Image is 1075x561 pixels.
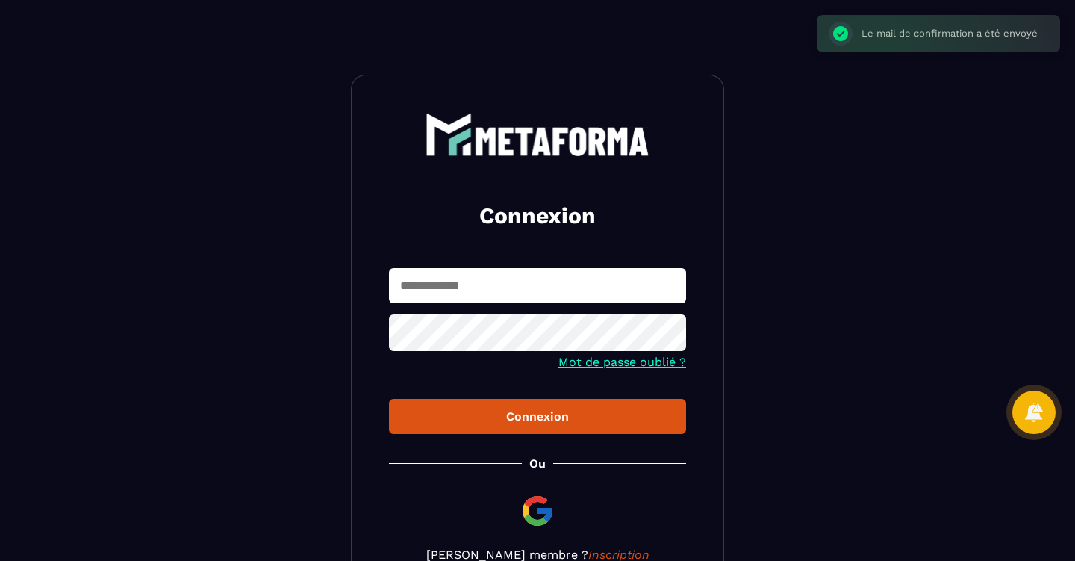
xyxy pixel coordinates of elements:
[529,456,546,471] p: Ou
[558,355,686,369] a: Mot de passe oublié ?
[389,113,686,156] a: logo
[407,201,668,231] h2: Connexion
[426,113,649,156] img: logo
[389,399,686,434] button: Connexion
[520,493,555,529] img: google
[401,409,674,424] div: Connexion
